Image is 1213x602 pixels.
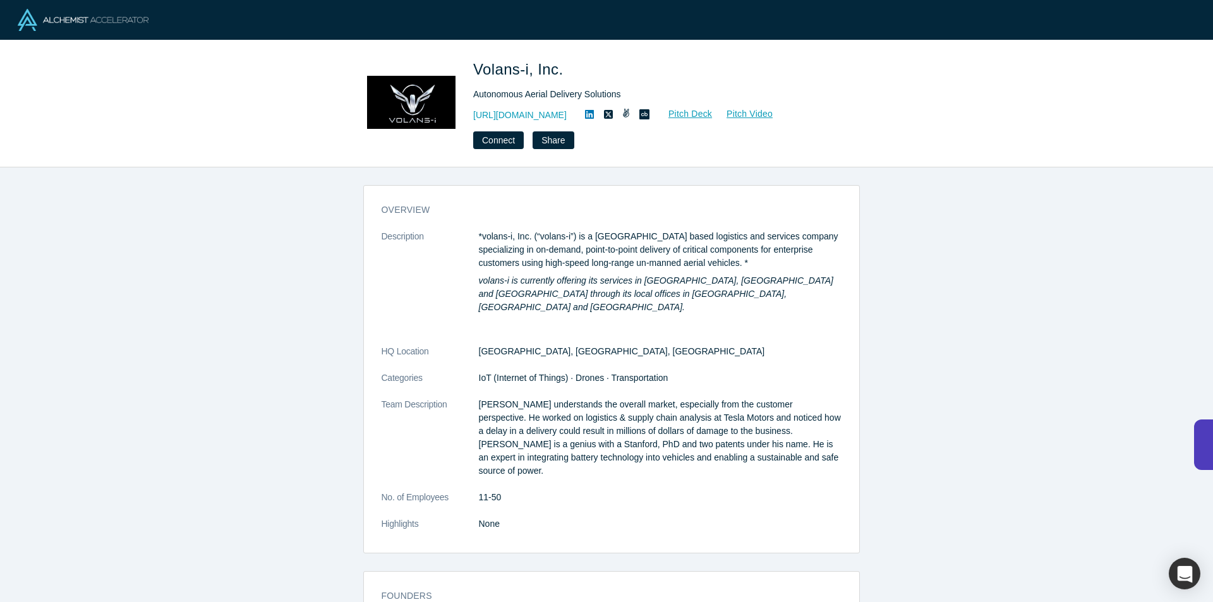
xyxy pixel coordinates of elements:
[382,230,479,345] dt: Description
[473,131,524,149] button: Connect
[382,398,479,491] dt: Team Description
[367,58,456,147] img: Volans-i, Inc.'s Logo
[382,491,479,517] dt: No. of Employees
[479,373,668,383] span: IoT (Internet of Things) · Drones · Transportation
[382,517,479,544] dt: Highlights
[655,107,713,121] a: Pitch Deck
[382,345,479,371] dt: HQ Location
[473,61,567,78] span: Volans-i, Inc.
[479,345,842,358] dd: [GEOGRAPHIC_DATA], [GEOGRAPHIC_DATA], [GEOGRAPHIC_DATA]
[479,275,833,312] em: volans-i is currently offering its services in [GEOGRAPHIC_DATA], [GEOGRAPHIC_DATA] and [GEOGRAPH...
[479,398,842,478] p: [PERSON_NAME] understands the overall market, especially from the customer perspective. He worked...
[479,491,842,504] dd: 11-50
[479,517,842,531] p: None
[382,203,824,217] h3: overview
[473,88,827,101] div: Autonomous Aerial Delivery Solutions
[533,131,574,149] button: Share
[473,109,567,122] a: [URL][DOMAIN_NAME]
[18,9,148,31] img: Alchemist Logo
[713,107,773,121] a: Pitch Video
[382,371,479,398] dt: Categories
[479,230,842,270] p: *volans-i, Inc. (“volans-i”) is a [GEOGRAPHIC_DATA] based logistics and services company speciali...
